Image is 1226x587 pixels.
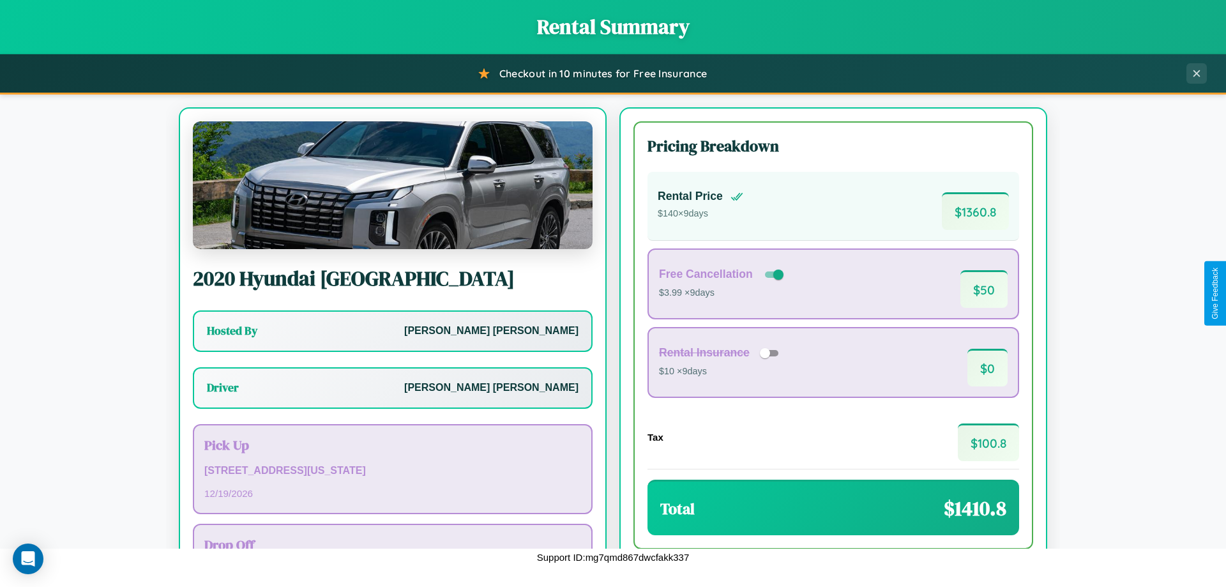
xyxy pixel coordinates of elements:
span: Checkout in 10 minutes for Free Insurance [499,67,707,80]
p: [PERSON_NAME] [PERSON_NAME] [404,379,579,397]
span: $ 100.8 [958,423,1019,461]
span: $ 0 [967,349,1008,386]
p: [STREET_ADDRESS][US_STATE] [204,462,581,480]
p: Support ID: mg7qmd867dwcfakk337 [537,549,689,566]
h4: Rental Price [658,190,723,203]
h2: 2020 Hyundai [GEOGRAPHIC_DATA] [193,264,593,293]
div: Give Feedback [1211,268,1220,319]
p: $ 140 × 9 days [658,206,743,222]
h3: Drop Off [204,535,581,554]
h3: Pick Up [204,436,581,454]
h4: Tax [647,432,663,443]
h3: Pricing Breakdown [647,135,1019,156]
img: Hyundai Veracruz [193,121,593,249]
div: Open Intercom Messenger [13,544,43,574]
h3: Driver [207,380,239,395]
h3: Hosted By [207,323,257,339]
h3: Total [660,498,695,519]
h4: Free Cancellation [659,268,753,281]
p: $10 × 9 days [659,363,783,380]
p: $3.99 × 9 days [659,285,786,301]
p: [PERSON_NAME] [PERSON_NAME] [404,322,579,340]
span: $ 1360.8 [942,192,1009,230]
p: 12 / 19 / 2026 [204,485,581,502]
h4: Rental Insurance [659,346,750,360]
span: $ 50 [960,270,1008,308]
h1: Rental Summary [13,13,1213,41]
span: $ 1410.8 [944,494,1006,522]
